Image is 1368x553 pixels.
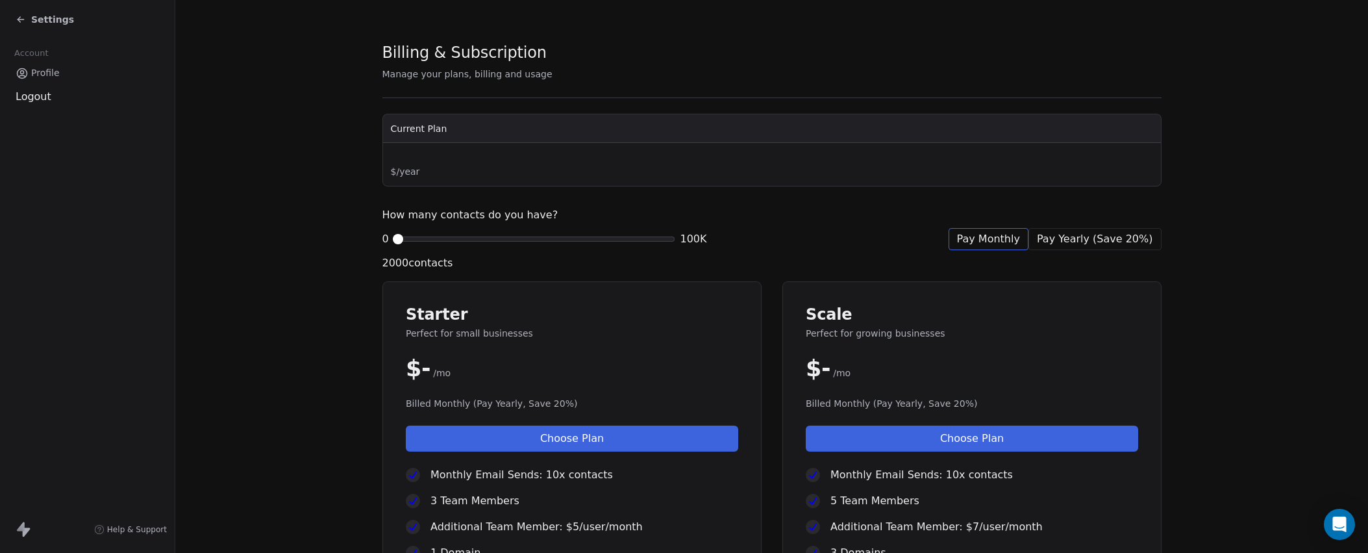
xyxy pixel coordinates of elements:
[382,69,553,79] span: Manage your plans, billing and usage
[382,255,453,271] span: 2000 contacts
[430,493,519,509] span: 3 Team Members
[31,13,74,26] span: Settings
[94,524,167,535] a: Help & Support
[680,231,706,247] span: 100K
[806,305,1138,324] span: Scale
[433,367,451,379] span: /mo
[107,524,167,535] span: Help & Support
[830,493,919,509] span: 5 Team Members
[406,327,738,340] span: Perfect for small businesses
[391,165,1080,178] span: $ / year
[382,207,558,223] span: How many contacts do you have?
[833,367,851,379] span: /mo
[806,355,830,381] span: $ -
[10,62,164,84] a: Profile
[430,467,613,483] span: Monthly Email Sends: 10x contacts
[406,397,738,410] span: Billed Monthly (Pay Yearly, Save 20%)
[10,89,164,105] div: Logout
[8,44,54,63] span: Account
[31,66,60,80] span: Profile
[382,231,389,247] span: 0
[830,467,1013,483] span: Monthly Email Sends: 10x contacts
[406,426,738,452] button: Choose Plan
[806,397,1138,410] span: Billed Monthly (Pay Yearly, Save 20%)
[806,327,1138,340] span: Perfect for growing businesses
[830,519,1043,535] span: Additional Team Member: $7/user/month
[1037,231,1153,247] span: Pay Yearly (Save 20%)
[16,13,74,26] a: Settings
[957,231,1020,247] span: Pay Monthly
[1324,509,1355,540] div: Open Intercom Messenger
[430,519,643,535] span: Additional Team Member: $5/user/month
[383,114,1161,143] th: Current Plan
[806,426,1138,452] button: Choose Plan
[406,305,738,324] span: Starter
[382,43,547,62] span: Billing & Subscription
[406,355,430,381] span: $ -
